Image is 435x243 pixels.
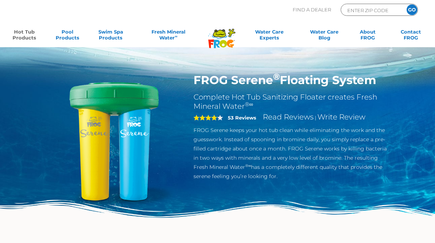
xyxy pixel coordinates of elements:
[317,112,365,121] a: Write Review
[46,73,182,210] img: hot-tub-product-serene-floater.png
[263,112,314,121] a: Read Reviews
[245,163,251,168] sup: ®∞
[194,115,217,121] span: 4
[137,29,200,44] a: Fresh MineralWater∞
[241,29,298,44] a: Water CareExperts
[194,73,389,87] h1: FROG Serene Floating System
[245,101,253,108] sup: ®∞
[307,29,341,44] a: Water CareBlog
[293,4,331,16] p: Find A Dealer
[273,71,280,82] sup: ®
[315,115,316,121] span: |
[204,19,239,48] img: Frog Products Logo
[407,4,417,15] input: GO
[351,29,384,44] a: AboutFROG
[51,29,84,44] a: PoolProducts
[94,29,128,44] a: Swim SpaProducts
[194,126,389,181] p: FROG Serene keeps your hot tub clean while eliminating the work and the guesswork. Instead of spo...
[7,29,41,44] a: Hot TubProducts
[175,34,177,38] sup: ∞
[228,115,256,121] strong: 53 Reviews
[394,29,428,44] a: ContactFROG
[194,93,389,111] h2: Complete Hot Tub Sanitizing Floater creates Fresh Mineral Water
